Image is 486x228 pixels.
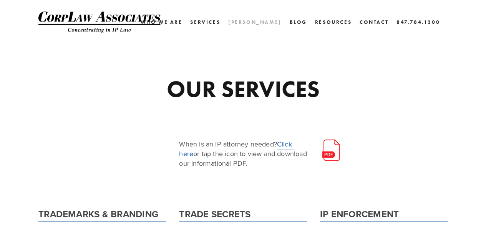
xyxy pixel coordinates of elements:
p: When is an IP attorney needed? or tap the icon to view and download our informational PDF. [179,139,307,168]
a: Blog [289,17,307,28]
a: [PERSON_NAME] [228,17,282,28]
a: Services [190,17,220,28]
img: pdf-icon.png [320,139,342,161]
img: CorpLaw IP Law Firm [38,12,161,33]
strong: TRADE SECRETS [179,207,250,221]
h1: OUR SERVICES [109,77,377,100]
strong: IP ENFORCEMENT [320,207,399,221]
a: Resources [315,19,352,25]
strong: TRADEMARKS & BRANDING [38,207,158,221]
a: 847.784.1300 [396,17,440,28]
a: Who We Are [140,17,182,28]
a: Contact [360,17,388,28]
a: Click here [179,139,294,159]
